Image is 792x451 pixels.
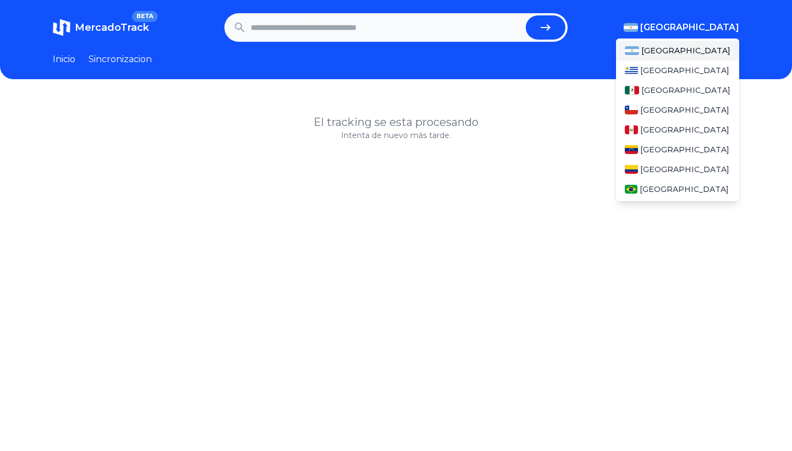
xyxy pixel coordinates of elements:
[641,85,730,96] span: [GEOGRAPHIC_DATA]
[616,179,739,199] a: Brasil[GEOGRAPHIC_DATA]
[625,165,638,174] img: Colombia
[53,19,149,36] a: MercadoTrackBETA
[625,46,639,55] img: Argentina
[616,120,739,140] a: Peru[GEOGRAPHIC_DATA]
[89,53,152,66] a: Sincronizacion
[640,184,729,195] span: [GEOGRAPHIC_DATA]
[53,19,70,36] img: MercadoTrack
[75,21,149,34] span: MercadoTrack
[53,114,739,130] h1: El tracking se esta procesando
[641,45,730,56] span: [GEOGRAPHIC_DATA]
[616,80,739,100] a: Mexico[GEOGRAPHIC_DATA]
[640,144,729,155] span: [GEOGRAPHIC_DATA]
[616,61,739,80] a: Uruguay[GEOGRAPHIC_DATA]
[640,65,729,76] span: [GEOGRAPHIC_DATA]
[640,21,739,34] span: [GEOGRAPHIC_DATA]
[132,11,158,22] span: BETA
[53,53,75,66] a: Inicio
[624,21,739,34] button: [GEOGRAPHIC_DATA]
[616,41,739,61] a: Argentina[GEOGRAPHIC_DATA]
[640,124,729,135] span: [GEOGRAPHIC_DATA]
[616,100,739,120] a: Chile[GEOGRAPHIC_DATA]
[625,145,638,154] img: Venezuela
[640,105,729,116] span: [GEOGRAPHIC_DATA]
[616,140,739,159] a: Venezuela[GEOGRAPHIC_DATA]
[53,130,739,141] p: Intenta de nuevo más tarde.
[625,106,638,114] img: Chile
[624,23,638,32] img: Argentina
[616,159,739,179] a: Colombia[GEOGRAPHIC_DATA]
[625,125,638,134] img: Peru
[625,86,639,95] img: Mexico
[640,164,729,175] span: [GEOGRAPHIC_DATA]
[625,185,637,194] img: Brasil
[625,66,638,75] img: Uruguay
